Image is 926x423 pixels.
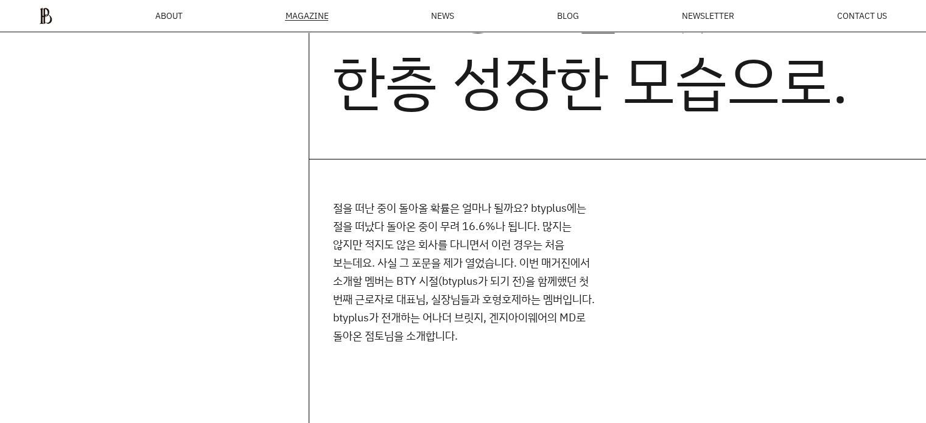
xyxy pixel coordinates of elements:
[431,12,454,20] a: NEWS
[837,12,887,20] a: CONTACT US
[155,12,183,20] a: ABOUT
[557,12,579,20] a: BLOG
[333,198,598,344] p: 절을 떠난 중이 돌아올 확률은 얼마나 될까요? btyplus에는 절을 떠났다 돌아온 중이 무려 16.6%나 됩니다. 많지는 않지만 적지도 않은 회사를 다니면서 이런 경우는 처...
[682,12,734,20] a: NEWSLETTER
[285,12,328,21] div: MAGAZINE
[39,7,52,24] img: ba379d5522eb3.png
